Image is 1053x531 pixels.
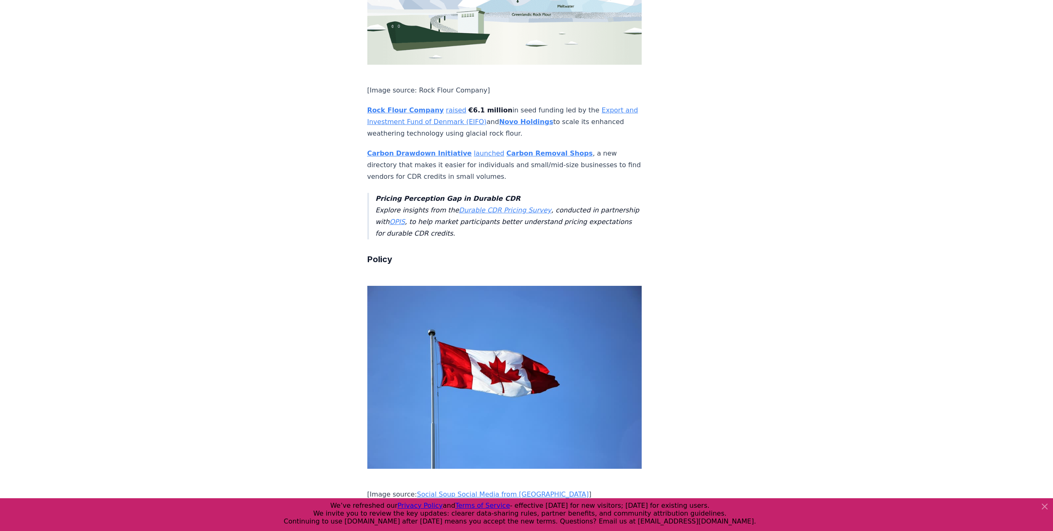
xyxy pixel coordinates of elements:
strong: Pricing Perception Gap in Durable CDR [376,195,520,202]
a: Carbon Drawdown Initiative [367,149,472,157]
a: Durable CDR Pricing Survey [459,206,552,214]
img: blog post image [367,286,642,469]
a: raised [446,106,466,114]
strong: Policy [367,254,392,264]
p: [Image source: Rock Flour Company] [367,85,642,96]
a: Carbon Removal Shops [506,149,593,157]
a: launched [474,149,504,157]
strong: €6.1 million [469,106,513,114]
a: Social Soup Social Media from [GEOGRAPHIC_DATA] [417,490,589,498]
a: Export and Investment Fund of Denmark (EIFO) [367,106,638,126]
p: , a new directory that makes it easier for individuals and small/mid-size businesses to find vend... [367,148,642,183]
a: Novo Holdings [499,118,553,126]
a: Rock Flour Company [367,106,444,114]
p: in seed funding led by the and to scale its enhanced weathering technology using glacial rock flour. [367,105,642,139]
p: [Image source: ] [367,489,642,500]
em: Explore insights from the , conducted in partnership with , to help market participants better un... [376,195,639,237]
a: OPIS [389,218,405,226]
